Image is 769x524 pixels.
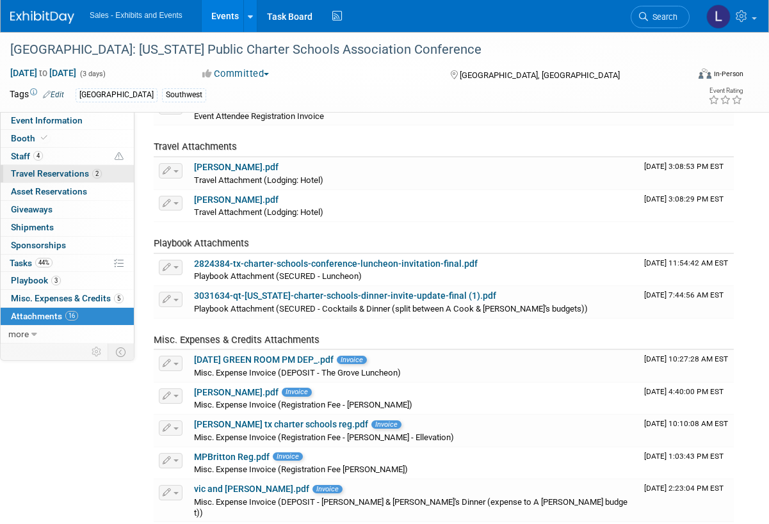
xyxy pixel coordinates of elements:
a: Edit [43,90,64,99]
span: Playbook Attachment (SECURED - Luncheon) [194,271,362,281]
a: Sponsorships [1,237,134,254]
div: [GEOGRAPHIC_DATA]: [US_STATE] Public Charter Schools Association Conference [6,38,681,61]
td: Upload Timestamp [639,286,734,318]
td: Upload Timestamp [639,157,734,189]
td: Personalize Event Tab Strip [86,344,108,360]
span: Misc. Expense Invoice (Registration Fee - [PERSON_NAME]) [194,400,412,409]
span: Misc. Expense Invoice (DEPOSIT - The Grove Luncheon) [194,368,401,377]
a: [PERSON_NAME].pdf [194,195,279,205]
span: Upload Timestamp [644,162,724,171]
td: Upload Timestamp [639,190,734,222]
span: more [8,329,29,339]
span: Upload Timestamp [644,452,724,461]
a: Booth [1,130,134,147]
a: [PERSON_NAME].pdf [194,162,279,172]
a: Asset Reservations [1,183,134,200]
span: 4 [33,151,43,161]
td: Upload Timestamp [639,350,734,382]
span: Event Attendee Registration Invoice [194,111,324,121]
span: Upload Timestamp [644,387,724,396]
button: Committed [198,67,274,81]
a: vic and [PERSON_NAME].pdf [194,484,309,494]
span: 44% [35,258,53,267]
a: Giveaways [1,201,134,218]
span: Booth [11,133,50,143]
td: Tags [10,88,64,102]
a: more [1,326,134,343]
span: 3 [51,276,61,285]
span: Invoice [371,420,401,429]
span: Event Information [11,115,83,125]
a: Travel Reservations2 [1,165,134,182]
td: Upload Timestamp [639,254,734,286]
span: Invoice [312,485,343,493]
span: Upload Timestamp [644,290,724,299]
span: Upload Timestamp [644,354,728,363]
span: 2 [92,169,102,179]
a: Shipments [1,219,134,236]
a: Search [631,6,690,28]
span: Invoice [282,388,312,396]
td: Toggle Event Tabs [108,344,134,360]
span: Misc. Expenses & Credits Attachments [154,334,320,345]
span: Giveaways [11,204,53,214]
span: Travel Attachment (Lodging: Hotel) [194,207,323,217]
span: 5 [114,294,124,303]
a: Misc. Expenses & Credits5 [1,290,134,307]
span: [GEOGRAPHIC_DATA], [GEOGRAPHIC_DATA] [460,70,620,80]
a: Playbook3 [1,272,134,289]
a: Tasks44% [1,255,134,272]
img: Format-Inperson.png [699,68,711,79]
span: Potential Scheduling Conflict -- at least one attendee is tagged in another overlapping event. [115,151,124,163]
a: [PERSON_NAME].pdf [194,387,279,397]
td: Upload Timestamp [639,415,734,447]
span: Playbook [11,275,61,285]
span: Staff [11,151,43,161]
img: ExhibitDay [10,11,74,24]
span: Shipments [11,222,54,232]
span: Misc. Expense Invoice (Registration Fee [PERSON_NAME]) [194,464,408,474]
a: [DATE] GREEN ROOM PM DEP_.pdf [194,354,334,365]
td: Upload Timestamp [639,447,734,479]
a: 3031634-qt-[US_STATE]-charter-schools-dinner-invite-update-final (1).pdf [194,290,496,301]
span: Search [648,12,677,22]
span: to [37,68,49,78]
a: Attachments16 [1,308,134,325]
a: Event Information [1,112,134,129]
span: Playbook Attachment (SECURED - Cocktails & Dinner (split between A Cook & [PERSON_NAME]'s budgets)) [194,304,588,314]
span: Playbook Attachments [154,237,249,249]
span: Travel Attachments [154,141,237,152]
td: Upload Timestamp [639,383,734,415]
img: Lendy Bell [706,4,731,29]
span: Travel Reservations [11,168,102,179]
div: [GEOGRAPHIC_DATA] [76,88,158,102]
span: Misc. Expense Invoice (DEPOSIT - [PERSON_NAME] & [PERSON_NAME]'s Dinner (expense to A [PERSON_NAM... [194,497,627,518]
span: Attachments [11,311,78,321]
span: Travel Attachment (Lodging: Hotel) [194,175,323,185]
span: Asset Reservations [11,186,87,196]
div: Event Rating [708,88,743,94]
div: Event Format [637,67,743,86]
div: Southwest [162,88,206,102]
span: Upload Timestamp [644,258,728,267]
a: Staff4 [1,148,134,165]
i: Booth reservation complete [41,134,47,141]
span: 16 [65,311,78,321]
a: [PERSON_NAME] tx charter schools reg.pdf [194,419,368,429]
span: Upload Timestamp [644,484,724,493]
span: Upload Timestamp [644,419,728,428]
a: 2824384-tx-charter-schools-conference-luncheon-invitation-final.pdf [194,258,478,269]
span: Invoice [337,356,367,364]
div: In-Person [713,69,743,79]
span: Invoice [273,452,303,461]
span: Misc. Expenses & Credits [11,293,124,303]
a: MPBritton Reg.pdf [194,452,270,462]
span: (3 days) [79,70,106,78]
span: [DATE] [DATE] [10,67,77,79]
span: Sponsorships [11,240,66,250]
span: Tasks [10,258,53,268]
span: Misc. Expense Invoice (Registration Fee - [PERSON_NAME] - Ellevation) [194,433,454,442]
td: Upload Timestamp [639,479,734,522]
span: Upload Timestamp [644,195,724,203]
span: Sales - Exhibits and Events [90,11,182,20]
